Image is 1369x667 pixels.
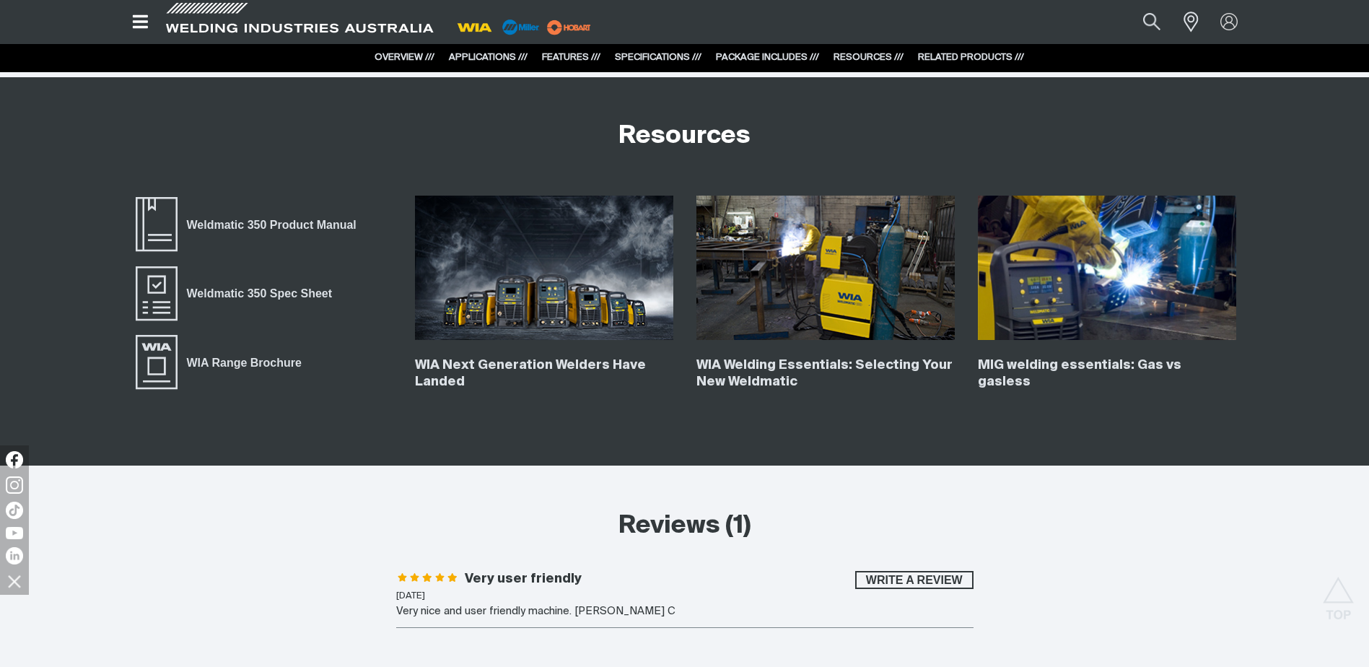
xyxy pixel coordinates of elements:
[696,359,953,388] a: WIA Welding Essentials: Selecting Your New Weldmatic
[6,502,23,519] img: TikTok
[178,216,366,235] span: Weldmatic 350 Product Manual
[178,353,311,372] span: WIA Range Brochure
[6,527,23,539] img: YouTube
[415,196,673,340] img: WIA Next Generation Welders Have Landed
[1108,6,1176,38] input: Product name or item number...
[6,547,23,564] img: LinkedIn
[696,196,955,340] img: WIA Welding Essentials: Selecting Your New Weldmatic
[543,22,595,32] a: miller
[855,571,974,590] button: Write a review
[2,569,27,593] img: hide socials
[396,510,974,542] h2: Reviews (1)
[978,196,1236,340] img: MIG welding essentials: Gas vs gasless
[178,284,341,303] span: Weldmatic 350 Spec Sheet
[465,571,582,588] h3: Very user friendly
[857,571,972,590] span: Write a review
[6,476,23,494] img: Instagram
[1127,6,1176,38] button: Search products
[134,196,366,253] a: Weldmatic 350 Product Manual
[396,572,459,585] span: Rating: 5
[396,603,974,620] div: Very nice and user friendly machine. [PERSON_NAME] C
[716,53,819,62] a: PACKAGE INCLUDES ///
[134,265,341,323] a: Weldmatic 350 Spec Sheet
[134,333,311,391] a: WIA Range Brochure
[1322,577,1355,609] button: Scroll to top
[542,53,600,62] a: FEATURES ///
[834,53,904,62] a: RESOURCES ///
[615,53,701,62] a: SPECIFICATIONS ///
[396,571,974,628] li: Very user friendly - 5
[375,53,434,62] a: OVERVIEW ///
[978,359,1181,388] a: MIG welding essentials: Gas vs gasless
[415,359,646,388] a: WIA Next Generation Welders Have Landed
[449,53,528,62] a: APPLICATIONS ///
[543,17,595,38] img: miller
[918,53,1024,62] a: RELATED PRODUCTS ///
[6,451,23,468] img: Facebook
[618,121,751,152] h2: Resources
[396,591,425,601] time: [DATE]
